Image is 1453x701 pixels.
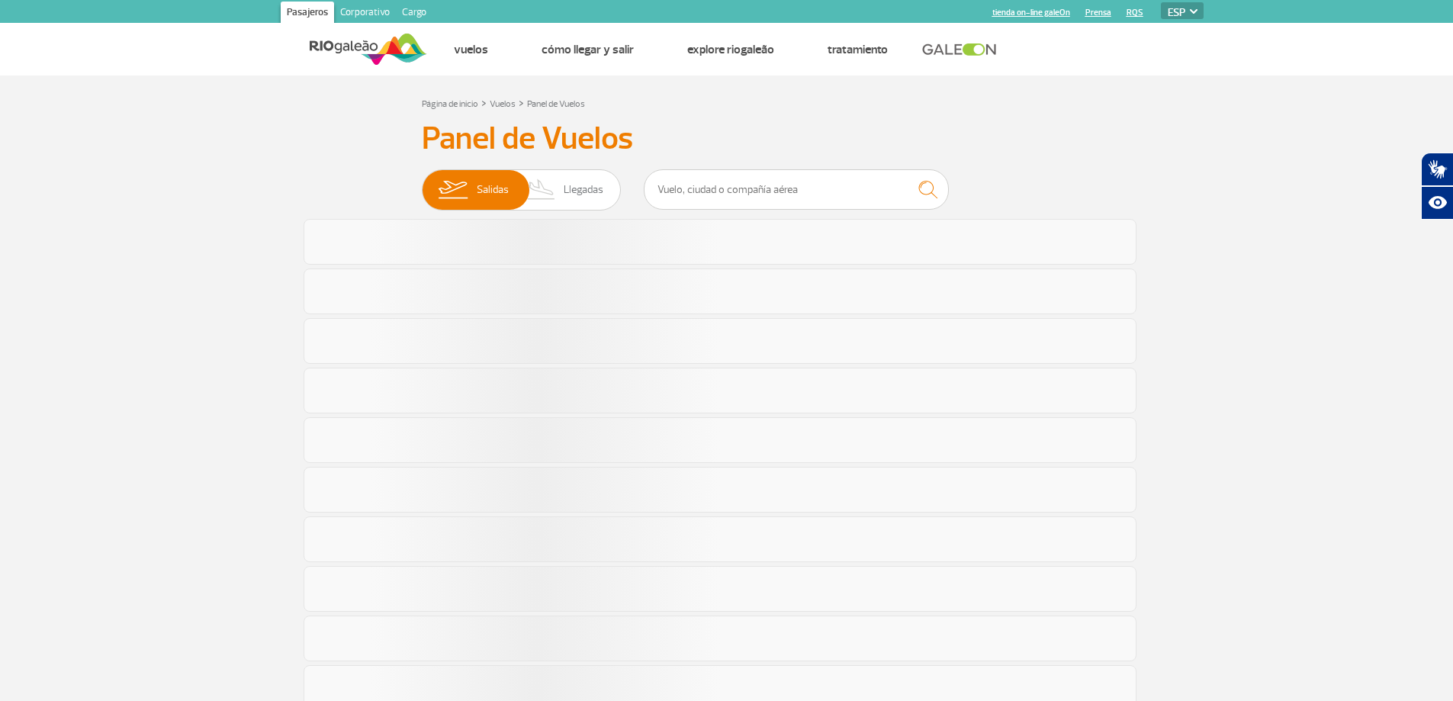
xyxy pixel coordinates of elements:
[644,169,949,210] input: Vuelo, ciudad o compañía aérea
[1127,8,1143,18] a: RQS
[519,170,564,210] img: slider-desembarque
[527,98,585,110] a: Panel de Vuelos
[281,2,334,26] a: Pasajeros
[1421,186,1453,220] button: Abrir recursos assistivos.
[519,94,524,111] a: >
[422,120,1032,158] h3: Panel de Vuelos
[687,42,774,57] a: Explore RIOgaleão
[477,170,509,210] span: Salidas
[564,170,603,210] span: Llegadas
[454,42,488,57] a: Vuelos
[422,98,478,110] a: Página de inicio
[1421,153,1453,186] button: Abrir tradutor de língua de sinais.
[828,42,888,57] a: Tratamiento
[481,94,487,111] a: >
[490,98,516,110] a: Vuelos
[1421,153,1453,220] div: Plugin de acessibilidade da Hand Talk.
[334,2,396,26] a: Corporativo
[429,170,477,210] img: slider-embarque
[396,2,432,26] a: Cargo
[542,42,634,57] a: Cómo llegar y salir
[1085,8,1111,18] a: Prensa
[992,8,1070,18] a: tienda on-line galeOn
